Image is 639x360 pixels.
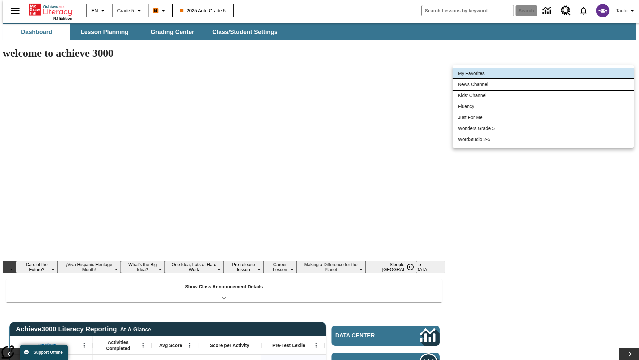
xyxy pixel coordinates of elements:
li: Fluency [453,101,634,112]
li: My Favorites [453,68,634,79]
li: Just For Me [453,112,634,123]
li: News Channel [453,79,634,90]
li: WordStudio 2-5 [453,134,634,145]
li: Kids' Channel [453,90,634,101]
li: Wonders Grade 5 [453,123,634,134]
